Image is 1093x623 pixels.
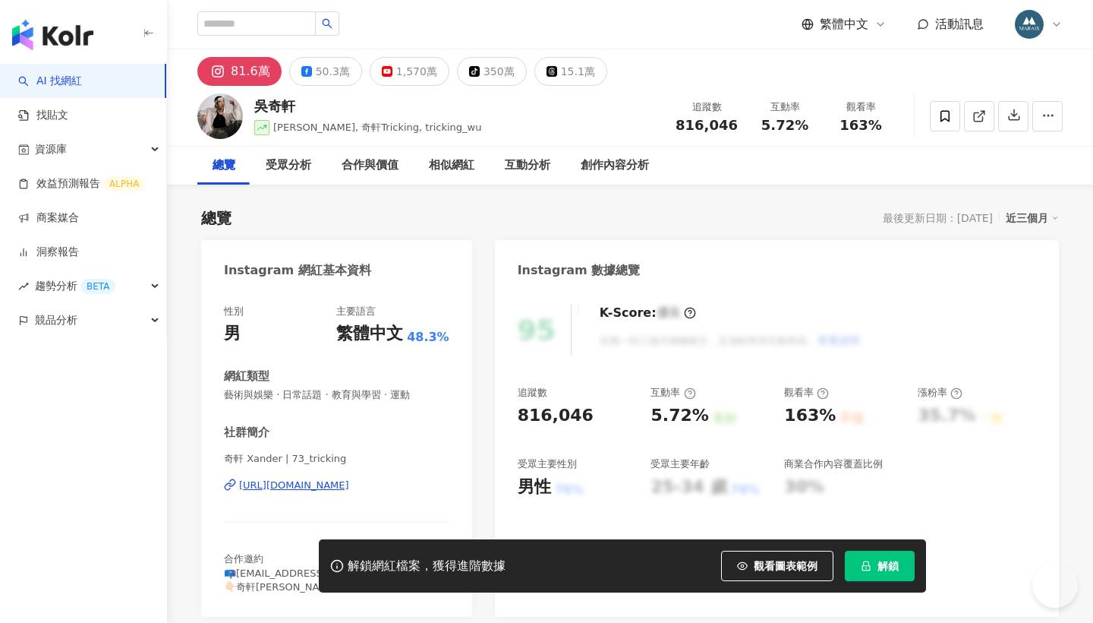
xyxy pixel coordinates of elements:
[224,388,449,402] span: 藝術與娛樂 · 日常話題 · 教育與學習 · 運動
[1015,10,1044,39] img: 358735463_652854033541749_1509380869568117342_n.jpg
[650,386,695,400] div: 互動率
[429,157,474,175] div: 相似網紅
[370,57,449,86] button: 1,570萬
[336,305,376,318] div: 主要語言
[18,210,79,226] a: 商案媒合
[761,118,808,133] span: 5.72%
[918,386,962,400] div: 漲粉率
[224,479,449,492] a: [URL][DOMAIN_NAME]
[224,368,269,384] div: 網紅類型
[35,303,77,337] span: 競品分析
[316,61,350,82] div: 50.3萬
[832,100,890,115] div: 觀看率
[18,108,68,123] a: 找貼文
[883,212,993,224] div: 最後更新日期：[DATE]
[12,20,93,50] img: logo
[484,61,515,82] div: 350萬
[650,457,710,471] div: 受眾主要年齡
[273,122,482,133] span: [PERSON_NAME], 奇軒Tricking, tricking_wu
[396,61,437,82] div: 1,570萬
[342,157,398,175] div: 合作與價值
[336,322,403,346] div: 繁體中文
[289,57,362,86] button: 50.3萬
[197,57,282,86] button: 81.6萬
[201,207,232,229] div: 總覽
[18,74,82,89] a: searchAI 找網紅
[80,279,115,294] div: BETA
[254,96,482,115] div: 吳奇軒
[1006,208,1059,228] div: 近三個月
[784,404,836,428] div: 163%
[18,245,79,260] a: 洞察報告
[676,100,738,115] div: 追蹤數
[18,281,29,292] span: rise
[820,16,868,33] span: 繁體中文
[231,61,270,82] div: 81.6萬
[224,305,244,318] div: 性別
[534,57,607,86] button: 15.1萬
[266,157,311,175] div: 受眾分析
[581,157,649,175] div: 創作內容分析
[35,132,67,166] span: 資源庫
[518,404,594,428] div: 816,046
[676,117,738,133] span: 816,046
[505,157,550,175] div: 互動分析
[224,262,371,279] div: Instagram 網紅基本資料
[213,157,235,175] div: 總覽
[845,551,915,581] button: 解鎖
[224,322,241,346] div: 男
[935,17,984,31] span: 活動訊息
[650,404,708,428] div: 5.72%
[756,100,814,115] div: 互動率
[457,57,527,86] button: 350萬
[861,561,871,571] span: lock
[839,118,882,133] span: 163%
[877,560,899,572] span: 解鎖
[322,18,332,29] span: search
[407,329,449,346] span: 48.3%
[239,479,349,492] div: [URL][DOMAIN_NAME]
[224,452,449,466] span: 奇軒 Xander | 73_tricking
[518,457,577,471] div: 受眾主要性別
[784,386,829,400] div: 觀看率
[18,176,145,191] a: 效益預測報告ALPHA
[518,262,641,279] div: Instagram 數據總覽
[721,551,833,581] button: 觀看圖表範例
[197,93,243,139] img: KOL Avatar
[35,269,115,303] span: 趨勢分析
[518,476,551,499] div: 男性
[784,457,883,471] div: 商業合作內容覆蓋比例
[348,558,506,574] div: 解鎖網紅檔案，獲得進階數據
[754,560,817,572] span: 觀看圖表範例
[600,305,696,321] div: K-Score :
[224,425,269,441] div: 社群簡介
[561,61,595,82] div: 15.1萬
[518,386,547,400] div: 追蹤數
